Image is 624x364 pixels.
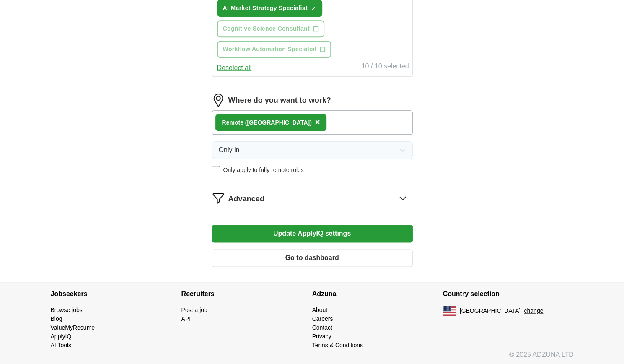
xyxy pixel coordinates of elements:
button: × [315,116,320,129]
label: Where do you want to work? [228,95,331,106]
a: Blog [51,315,62,322]
span: [GEOGRAPHIC_DATA] [460,307,521,315]
div: Remote ([GEOGRAPHIC_DATA]) [222,118,312,127]
span: Only apply to fully remote roles [223,166,304,174]
a: Post a job [181,307,207,313]
input: Only apply to fully remote roles [212,166,220,174]
div: 10 / 10 selected [362,61,409,73]
a: Privacy [312,333,331,340]
img: US flag [443,306,456,316]
button: Deselect all [217,63,252,73]
button: change [524,307,543,315]
a: Careers [312,315,333,322]
span: Advanced [228,193,264,205]
h4: Country selection [443,282,574,306]
span: AI Market Strategy Specialist [223,4,308,13]
a: Contact [312,324,332,331]
button: Cognitive Science Consultant [217,20,324,37]
a: Browse jobs [51,307,83,313]
a: ValueMyResume [51,324,95,331]
button: Update ApplyIQ settings [212,225,413,242]
a: AI Tools [51,342,72,348]
span: Workflow Automation Specialist [223,45,317,54]
a: API [181,315,191,322]
a: ApplyIQ [51,333,72,340]
span: Cognitive Science Consultant [223,24,310,33]
img: filter [212,191,225,205]
span: × [315,117,320,127]
button: Go to dashboard [212,249,413,267]
span: Only in [219,145,240,155]
button: Workflow Automation Specialist [217,41,331,58]
a: Terms & Conditions [312,342,363,348]
img: location.png [212,94,225,107]
span: ✓ [311,5,316,12]
button: Only in [212,141,413,159]
a: About [312,307,328,313]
